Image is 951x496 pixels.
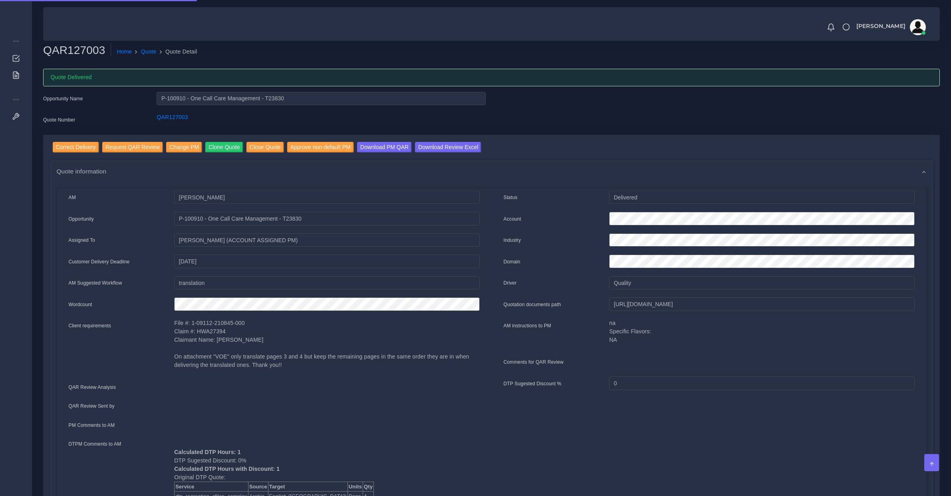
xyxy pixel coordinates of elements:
[43,95,83,102] label: Opportunity Name
[157,48,197,56] li: Quote Detail
[69,279,122,287] label: AM Suggested Workflow
[43,44,111,57] h2: QAR127003
[157,114,188,120] a: QAR127003
[69,258,130,265] label: Customer Delivery Deadline
[69,384,116,391] label: QAR Review Analysis
[69,322,111,329] label: Client requirements
[268,482,347,492] th: Target
[504,322,552,329] label: AM instructions to PM
[69,215,94,223] label: Opportunity
[504,359,564,366] label: Comments for QAR Review
[43,116,75,124] label: Quote Number
[504,194,518,201] label: Status
[357,142,412,153] input: Download PM QAR
[117,48,132,56] a: Home
[205,142,243,153] input: Clone Quote
[166,142,202,153] input: Change PM
[174,319,479,369] p: File #: 1-09112-210845-000 Claim #: HWA27394 Claimant Name: [PERSON_NAME] On attachment "VOE" onl...
[174,233,479,247] input: pm
[53,142,99,153] input: Correct Delivery
[910,19,926,35] img: avatar
[504,258,520,265] label: Domain
[415,142,481,153] input: Download Review Excel
[174,466,280,472] b: Calculated DTP Hours with Discount: 1
[248,482,268,492] th: Source
[57,167,107,176] span: Quote information
[856,23,905,29] span: [PERSON_NAME]
[347,482,363,492] th: Units
[69,237,95,244] label: Assigned To
[51,161,932,181] div: Quote information
[69,422,115,429] label: PM Comments to AM
[69,301,92,308] label: Wordcount
[609,319,914,344] p: na Specific Flavors: NA
[43,69,940,86] div: Quote Delivered
[69,402,115,410] label: QAR Review Sent by
[504,301,561,308] label: Quotation documents path
[504,380,562,387] label: DTP Sugested Discount %
[141,48,157,56] a: Quote
[102,142,163,153] input: Request QAR Review
[504,279,517,287] label: Driver
[174,449,240,455] b: Calculated DTP Hours: 1
[69,194,76,201] label: AM
[175,482,248,492] th: Service
[363,482,374,492] th: Qty
[504,237,521,244] label: Industry
[852,19,929,35] a: [PERSON_NAME]avatar
[246,142,284,153] input: Close Quote
[287,142,354,153] input: Approve non-default PM
[69,440,121,448] label: DTPM Comments to AM
[504,215,521,223] label: Account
